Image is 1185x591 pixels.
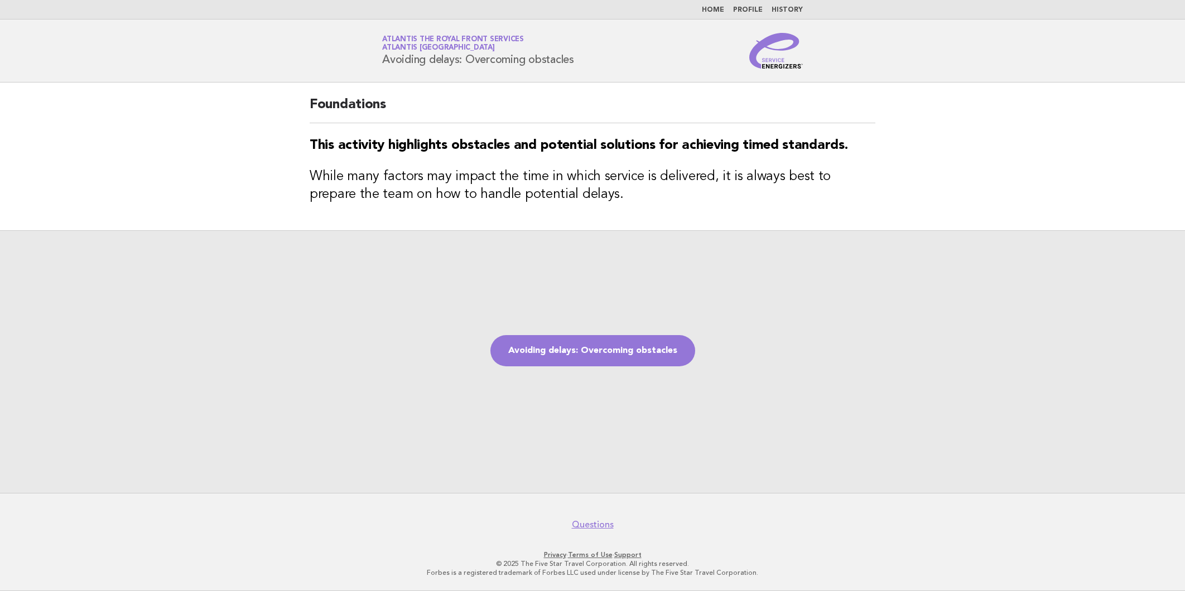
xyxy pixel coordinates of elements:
[544,551,566,559] a: Privacy
[310,139,847,152] strong: This activity highlights obstacles and potential solutions for achieving timed standards.
[382,45,495,52] span: Atlantis [GEOGRAPHIC_DATA]
[702,7,724,13] a: Home
[382,36,524,51] a: Atlantis The Royal Front ServicesAtlantis [GEOGRAPHIC_DATA]
[568,551,613,559] a: Terms of Use
[310,168,875,204] h3: While many factors may impact the time in which service is delivered, it is always best to prepar...
[251,568,934,577] p: Forbes is a registered trademark of Forbes LLC used under license by The Five Star Travel Corpora...
[490,335,695,366] a: Avoiding delays: Overcoming obstacles
[733,7,763,13] a: Profile
[251,550,934,559] p: · ·
[382,36,574,65] h1: Avoiding delays: Overcoming obstacles
[772,7,803,13] a: History
[251,559,934,568] p: © 2025 The Five Star Travel Corporation. All rights reserved.
[572,519,614,530] a: Questions
[310,96,875,123] h2: Foundations
[614,551,642,559] a: Support
[749,33,803,69] img: Service Energizers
